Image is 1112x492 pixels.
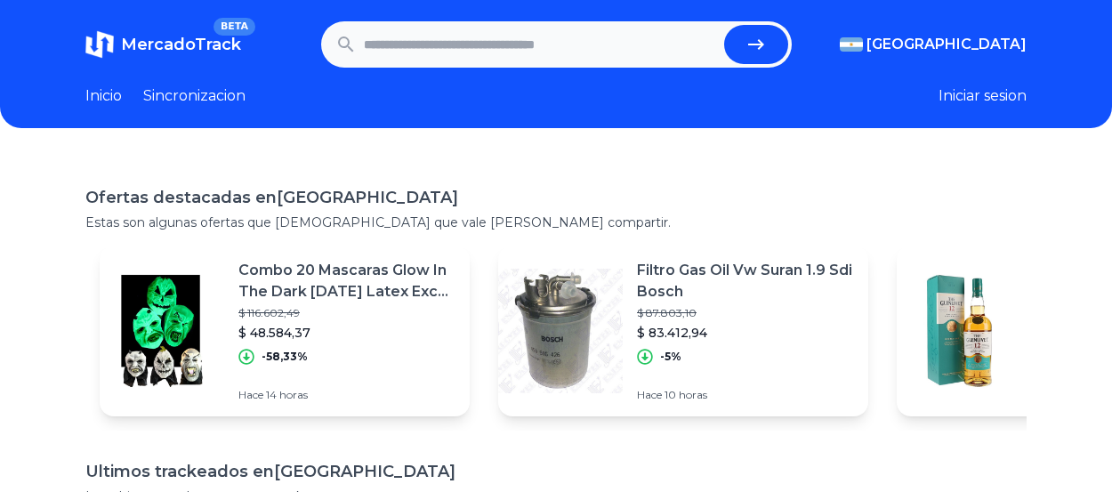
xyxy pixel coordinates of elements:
[637,260,854,302] p: Filtro Gas Oil Vw Suran 1.9 Sdi Bosch
[85,214,1027,231] p: Estas son algunas ofertas que [DEMOGRAPHIC_DATA] que vale [PERSON_NAME] compartir.
[100,246,470,416] a: Featured imageCombo 20 Mascaras Glow In The Dark [DATE] Latex Exc Calid$ 116.602,49$ 48.584,37-58...
[214,18,255,36] span: BETA
[143,85,246,107] a: Sincronizacion
[238,388,455,402] p: Hace 14 horas
[238,306,455,320] p: $ 116.602,49
[498,269,623,393] img: Featured image
[939,85,1027,107] button: Iniciar sesion
[238,324,455,342] p: $ 48.584,37
[660,350,681,364] p: -5%
[840,37,863,52] img: Argentina
[637,324,854,342] p: $ 83.412,94
[897,269,1021,393] img: Featured image
[85,30,114,59] img: MercadoTrack
[85,185,1027,210] h1: Ofertas destacadas en [GEOGRAPHIC_DATA]
[866,34,1027,55] span: [GEOGRAPHIC_DATA]
[262,350,308,364] p: -58,33%
[840,34,1027,55] button: [GEOGRAPHIC_DATA]
[85,459,1027,484] h1: Ultimos trackeados en [GEOGRAPHIC_DATA]
[85,85,122,107] a: Inicio
[498,246,868,416] a: Featured imageFiltro Gas Oil Vw Suran 1.9 Sdi Bosch$ 87.803,10$ 83.412,94-5%Hace 10 horas
[637,306,854,320] p: $ 87.803,10
[238,260,455,302] p: Combo 20 Mascaras Glow In The Dark [DATE] Latex Exc Calid
[100,269,224,393] img: Featured image
[121,35,241,54] span: MercadoTrack
[85,30,241,59] a: MercadoTrackBETA
[637,388,854,402] p: Hace 10 horas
